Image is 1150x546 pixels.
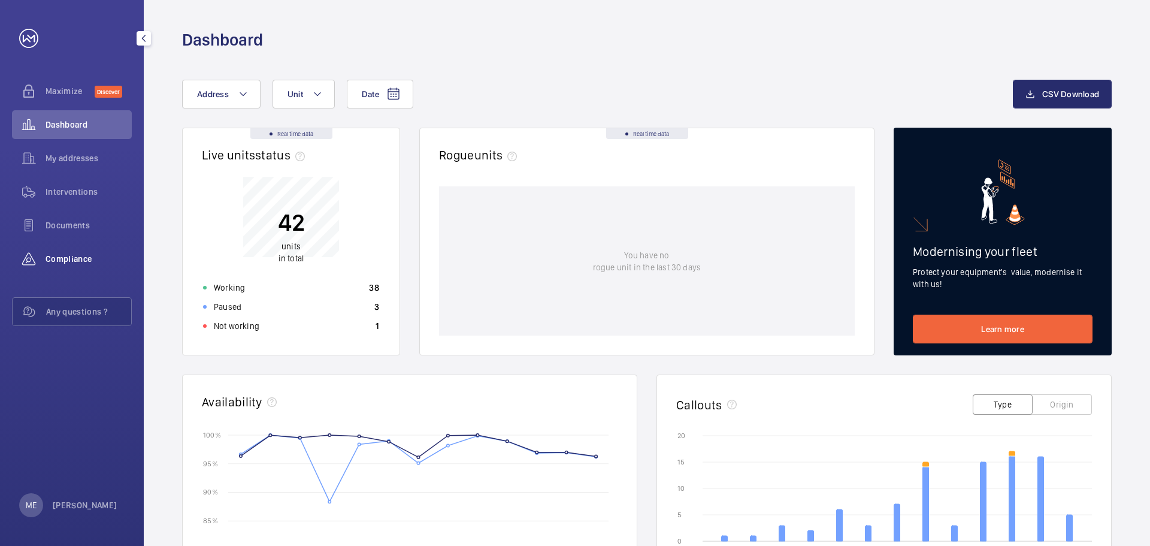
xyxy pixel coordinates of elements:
[362,89,379,99] span: Date
[347,80,413,108] button: Date
[282,242,301,251] span: units
[376,320,379,332] p: 1
[913,266,1092,290] p: Protect your equipment's value, modernise it with us!
[278,207,305,237] p: 42
[374,301,379,313] p: 3
[203,459,218,467] text: 95 %
[593,249,701,273] p: You have no rogue unit in the last 30 days
[203,430,221,439] text: 100 %
[46,85,95,97] span: Maximize
[46,306,131,318] span: Any questions ?
[606,128,688,139] div: Real time data
[1042,89,1099,99] span: CSV Download
[182,80,261,108] button: Address
[677,484,685,493] text: 10
[1013,80,1112,108] button: CSV Download
[677,458,685,466] text: 15
[26,499,37,511] p: ME
[439,147,522,162] h2: Rogue
[46,253,132,265] span: Compliance
[203,517,218,525] text: 85 %
[214,320,259,332] p: Not working
[202,394,262,409] h2: Availability
[46,186,132,198] span: Interventions
[202,147,310,162] h2: Live units
[46,119,132,131] span: Dashboard
[474,147,522,162] span: units
[46,152,132,164] span: My addresses
[203,488,218,496] text: 90 %
[214,282,245,294] p: Working
[278,240,305,264] p: in total
[1032,394,1092,415] button: Origin
[255,147,310,162] span: status
[250,128,332,139] div: Real time data
[913,244,1092,259] h2: Modernising your fleet
[53,499,117,511] p: [PERSON_NAME]
[182,29,263,51] h1: Dashboard
[197,89,229,99] span: Address
[46,219,132,231] span: Documents
[273,80,335,108] button: Unit
[287,89,303,99] span: Unit
[676,397,722,412] h2: Callouts
[214,301,241,313] p: Paused
[677,511,682,519] text: 5
[677,537,682,545] text: 0
[95,86,122,98] span: Discover
[677,432,685,440] text: 20
[981,159,1025,225] img: marketing-card.svg
[369,282,379,294] p: 38
[973,394,1033,415] button: Type
[913,315,1092,343] a: Learn more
